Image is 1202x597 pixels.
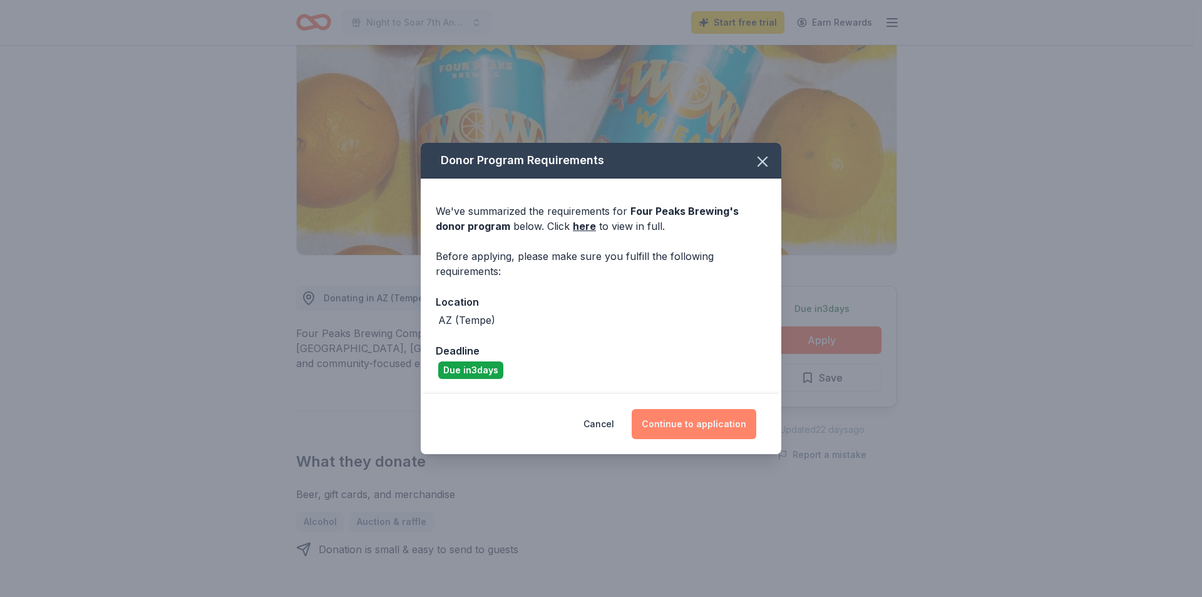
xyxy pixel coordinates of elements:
[573,219,596,234] a: here
[438,313,495,328] div: AZ (Tempe)
[632,409,756,439] button: Continue to application
[421,143,781,179] div: Donor Program Requirements
[436,249,766,279] div: Before applying, please make sure you fulfill the following requirements:
[436,343,766,359] div: Deadline
[438,361,503,379] div: Due in 3 days
[436,204,766,234] div: We've summarized the requirements for below. Click to view in full.
[583,409,614,439] button: Cancel
[436,294,766,310] div: Location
